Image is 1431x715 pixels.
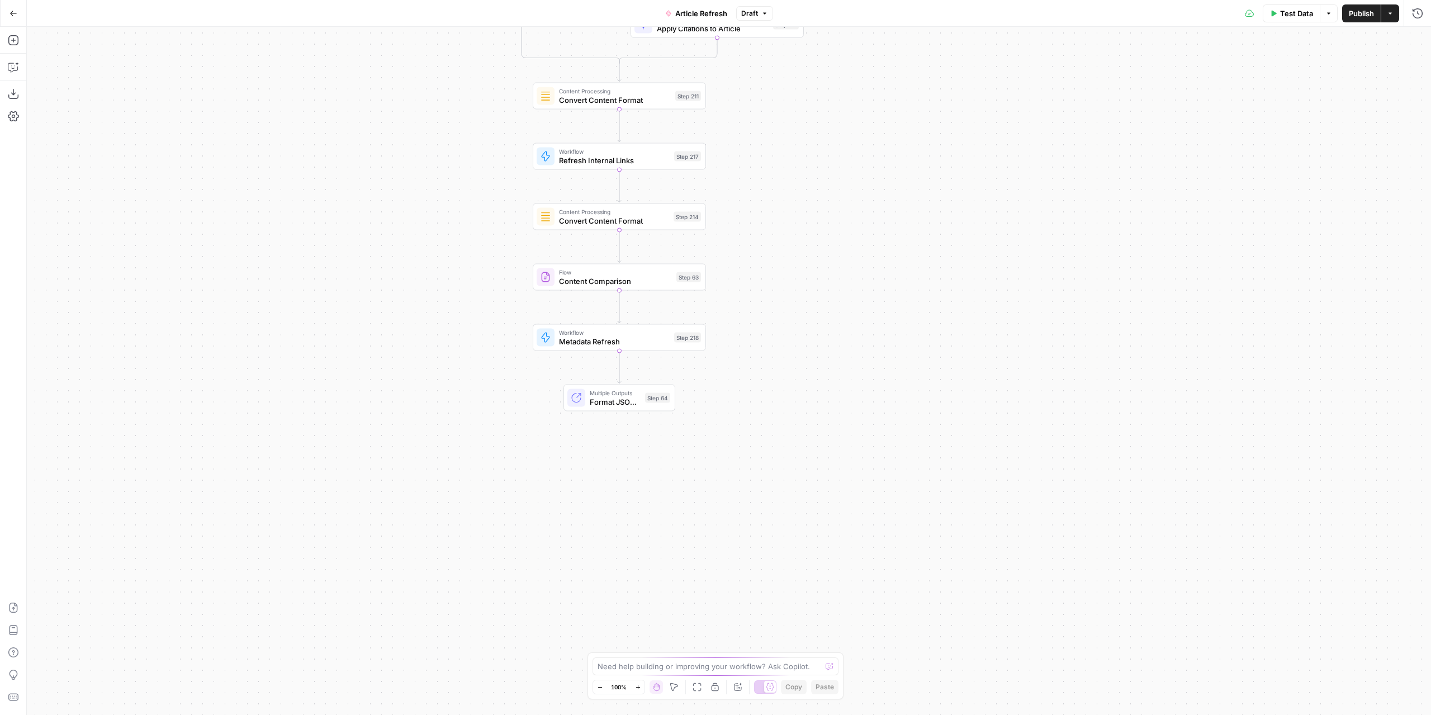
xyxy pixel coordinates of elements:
[618,109,621,142] g: Edge from step_211 to step_217
[590,389,641,397] span: Multiple Outputs
[674,212,701,222] div: Step 214
[540,91,551,102] img: o3r9yhbrn24ooq0tey3lueqptmfj
[811,680,838,694] button: Paste
[645,393,670,403] div: Step 64
[559,207,669,216] span: Content Processing
[590,396,641,408] span: Format JSON Summary
[1349,8,1374,19] span: Publish
[618,169,621,202] g: Edge from step_217 to step_214
[781,680,807,694] button: Copy
[533,83,706,110] div: Content ProcessingConvert Content FormatStep 211
[540,211,551,222] img: o3r9yhbrn24ooq0tey3lueqptmfj
[618,230,621,263] g: Edge from step_214 to step_63
[559,215,669,226] span: Convert Content Format
[741,8,758,18] span: Draft
[736,6,773,21] button: Draft
[618,351,621,383] g: Edge from step_218 to step_64
[1263,4,1320,22] button: Test Data
[533,143,706,170] div: WorkflowRefresh Internal LinksStep 217
[559,328,670,337] span: Workflow
[559,155,670,166] span: Refresh Internal Links
[675,91,701,101] div: Step 211
[559,276,672,287] span: Content Comparison
[533,264,706,291] div: FlowContent ComparisonStep 63
[559,147,670,156] span: Workflow
[674,151,701,162] div: Step 217
[618,290,621,323] g: Edge from step_63 to step_218
[533,203,706,230] div: Content ProcessingConvert Content FormatStep 214
[559,336,670,347] span: Metadata Refresh
[657,23,769,34] span: Apply Citations to Article
[785,682,802,692] span: Copy
[540,272,551,283] img: vrinnnclop0vshvmafd7ip1g7ohf
[675,8,727,19] span: Article Refresh
[559,87,671,96] span: Content Processing
[533,385,706,411] div: Multiple OutputsFormat JSON SummaryStep 64
[674,333,701,343] div: Step 218
[533,324,706,351] div: WorkflowMetadata RefreshStep 218
[1280,8,1313,19] span: Test Data
[559,94,671,106] span: Convert Content Format
[658,4,734,22] button: Article Refresh
[619,37,717,64] g: Edge from step_181 to step_174-conditional-end
[618,61,621,82] g: Edge from step_174-conditional-end to step_211
[1342,4,1381,22] button: Publish
[611,683,627,692] span: 100%
[559,268,672,277] span: Flow
[676,272,701,282] div: Step 63
[816,682,834,692] span: Paste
